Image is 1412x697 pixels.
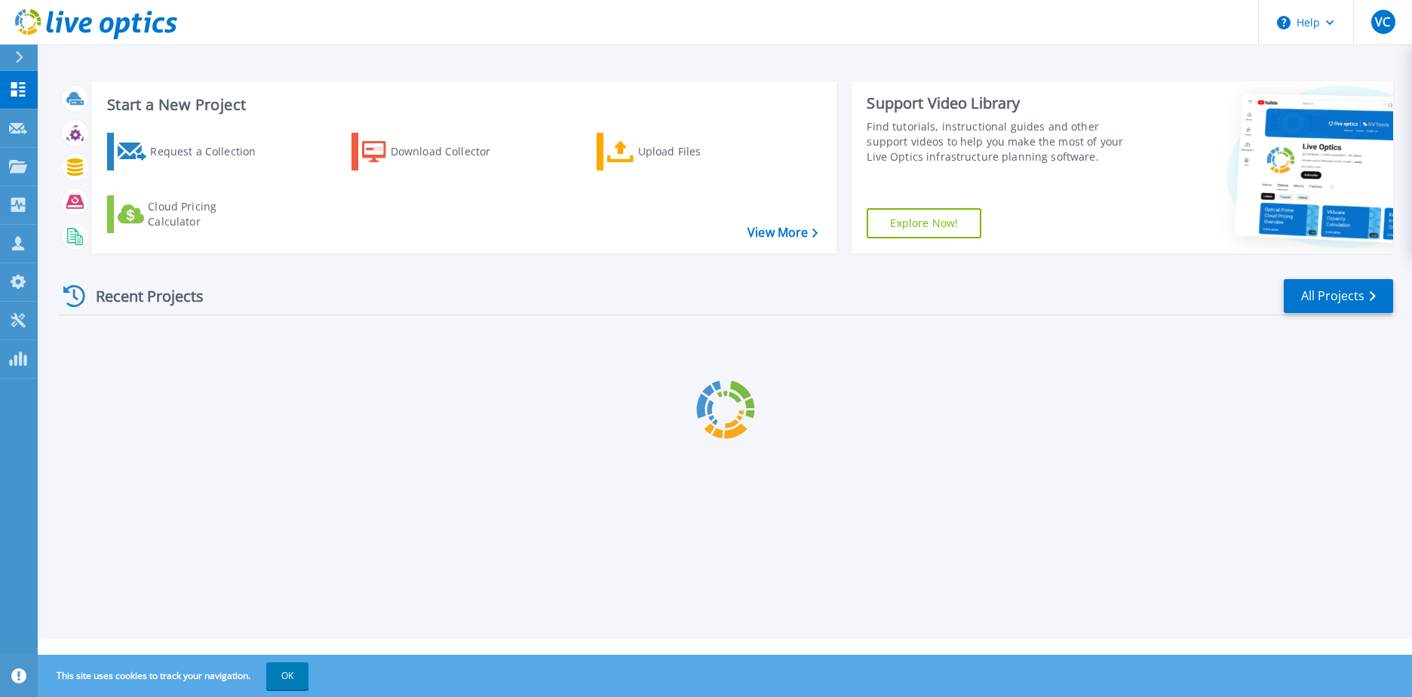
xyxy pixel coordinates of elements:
[638,137,759,167] div: Upload Files
[867,119,1142,164] div: Find tutorials, instructional guides and other support videos to help you make the most of your L...
[266,662,308,689] button: OK
[391,137,511,167] div: Download Collector
[1284,279,1393,313] a: All Projects
[747,226,818,240] a: View More
[1375,16,1390,28] span: VC
[867,208,981,238] a: Explore Now!
[351,133,520,170] a: Download Collector
[107,195,275,233] a: Cloud Pricing Calculator
[41,662,308,689] span: This site uses cookies to track your navigation.
[107,133,275,170] a: Request a Collection
[867,94,1142,113] div: Support Video Library
[150,137,271,167] div: Request a Collection
[107,97,818,113] h3: Start a New Project
[597,133,765,170] a: Upload Files
[58,278,224,315] div: Recent Projects
[148,199,269,229] div: Cloud Pricing Calculator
